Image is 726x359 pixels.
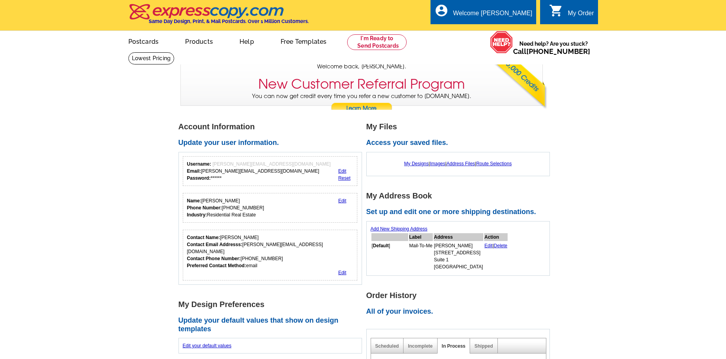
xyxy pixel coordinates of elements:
h2: All of your invoices. [366,307,554,316]
a: Scheduled [375,343,399,349]
a: Reset [338,175,350,181]
span: Call [513,47,590,55]
strong: Username: [187,161,211,167]
img: help [490,31,513,54]
a: Add New Shipping Address [371,226,427,232]
div: | | | [371,156,546,171]
a: In Process [442,343,466,349]
a: Free Templates [268,32,339,50]
div: [PERSON_NAME] [PERSON_NAME][EMAIL_ADDRESS][DOMAIN_NAME] [PHONE_NUMBER] email [187,234,353,269]
strong: Phone Number: [187,205,222,211]
strong: Contact Email Addresss: [187,242,243,247]
a: Address Files [447,161,475,166]
h1: My Design Preferences [178,300,366,309]
td: Mail-To-Me [409,242,433,271]
a: shopping_cart My Order [549,9,594,18]
div: [PERSON_NAME] [PHONE_NUMBER] Residential Real Estate [187,197,264,218]
td: [PERSON_NAME] [STREET_ADDRESS] Suite 1 [GEOGRAPHIC_DATA] [434,242,483,271]
a: My Designs [404,161,429,166]
a: Edit [485,243,493,248]
div: Who should we contact regarding order issues? [183,230,358,280]
a: Edit your default values [183,343,232,348]
div: Welcome [PERSON_NAME] [453,10,532,21]
a: [PHONE_NUMBER] [526,47,590,55]
h3: New Customer Referral Program [258,76,465,92]
th: Action [484,233,508,241]
p: You can now get credit every time you refer a new customer to [DOMAIN_NAME]. [181,92,542,114]
a: Route Selections [476,161,512,166]
th: Label [409,233,433,241]
i: account_circle [434,4,449,18]
strong: Name: [187,198,202,204]
a: Edit [338,270,346,275]
a: Edit [338,198,346,204]
span: Welcome back, [PERSON_NAME]. [317,63,406,71]
a: Same Day Design, Print, & Mail Postcards. Over 1 Million Customers. [128,9,309,24]
a: Help [227,32,267,50]
div: Your personal details. [183,193,358,223]
h2: Update your user information. [178,139,366,147]
a: Shipped [474,343,493,349]
b: Default [373,243,389,248]
h1: Order History [366,291,554,300]
i: shopping_cart [549,4,563,18]
div: [PERSON_NAME][EMAIL_ADDRESS][DOMAIN_NAME] ****** [187,161,331,182]
a: Images [430,161,445,166]
h1: Account Information [178,123,366,131]
a: Incomplete [408,343,432,349]
a: Delete [494,243,508,248]
strong: Contact Name: [187,235,220,240]
strong: Email: [187,168,201,174]
h2: Set up and edit one or more shipping destinations. [366,208,554,216]
h4: Same Day Design, Print, & Mail Postcards. Over 1 Million Customers. [149,18,309,24]
div: Your login information. [183,156,358,186]
h2: Update your default values that show on design templates [178,316,366,333]
strong: Preferred Contact Method: [187,263,246,268]
td: | [484,242,508,271]
strong: Industry: [187,212,207,218]
a: Edit [338,168,346,174]
div: My Order [568,10,594,21]
h1: My Files [366,123,554,131]
th: Address [434,233,483,241]
a: Products [173,32,225,50]
a: Learn More [331,103,393,114]
span: Need help? Are you stuck? [513,40,594,55]
span: [PERSON_NAME][EMAIL_ADDRESS][DOMAIN_NAME] [213,161,331,167]
td: [ ] [371,242,408,271]
a: Postcards [116,32,171,50]
strong: Contact Phone Number: [187,256,241,261]
h2: Access your saved files. [366,139,554,147]
strong: Password: [187,175,211,181]
h1: My Address Book [366,192,554,200]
